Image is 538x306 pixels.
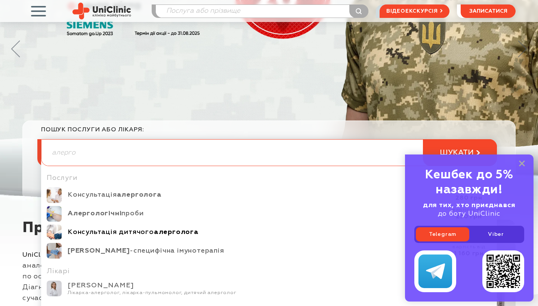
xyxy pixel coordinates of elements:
[469,227,523,241] a: Viber
[22,220,115,248] div: Про клініку
[47,267,491,276] div: Лікарі
[22,252,53,258] strong: UniСlinic
[154,229,199,235] b: алерголога
[156,5,368,18] input: Послуга або прізвище
[68,209,446,218] div: проби
[68,228,446,237] div: Консультація дитячого
[68,281,491,290] div: [PERSON_NAME]
[423,202,516,209] b: для тих, хто приєднався
[47,243,491,259] a: Алерген-специфічна імунотерапія [PERSON_NAME]-специфічна імунотерапія вартість від 1 160 грн
[414,201,524,218] div: до боту UniClinic
[68,191,446,199] div: Консультація
[47,187,491,203] a: Консультація алерголога Консультаціяалерголога вартість від 280 грн
[72,3,131,19] img: Uniclinic
[47,281,62,296] img: Курілець Лілія Олегівна
[423,139,497,166] button: шукати
[469,9,507,14] span: записатися
[440,148,474,157] span: шукати
[41,140,497,166] input: Послуга або прізвище
[68,210,121,217] b: Алергологічні
[47,206,491,222] a: Алергологічні проби Алергологічніпроби вартість від 250 грн
[47,243,62,259] img: Алерген-специфічна імунотерапія
[416,227,469,241] a: Telegram
[47,174,491,182] div: Послуги
[68,247,130,254] b: [PERSON_NAME]
[47,281,491,296] a: Курілець Лілія Олегівна [PERSON_NAME] Лікарка-алерголог, лікарка-пульмонолог, дитячий алерголог
[47,225,62,240] img: Консультація дитячого алерголога
[47,206,62,222] img: Алергологічні проби
[414,168,524,197] div: Кешбек до 5% назавжди!
[68,247,446,255] div: -специфічна імунотерапія
[461,4,516,18] button: записатися
[41,126,497,139] div: пошук послуги або лікаря:
[68,290,491,296] div: Лікарка-алерголог, лікарка-пульмонолог, дитячий алерголог
[47,187,62,203] img: Консультація алерголога
[117,191,162,198] b: алерголога
[47,225,491,240] a: Консультація дитячого алерголога Консультація дитячогоалерголога вартість від 250 грн
[386,5,438,18] span: відеоекскурсія
[380,4,449,18] a: відеоекскурсія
